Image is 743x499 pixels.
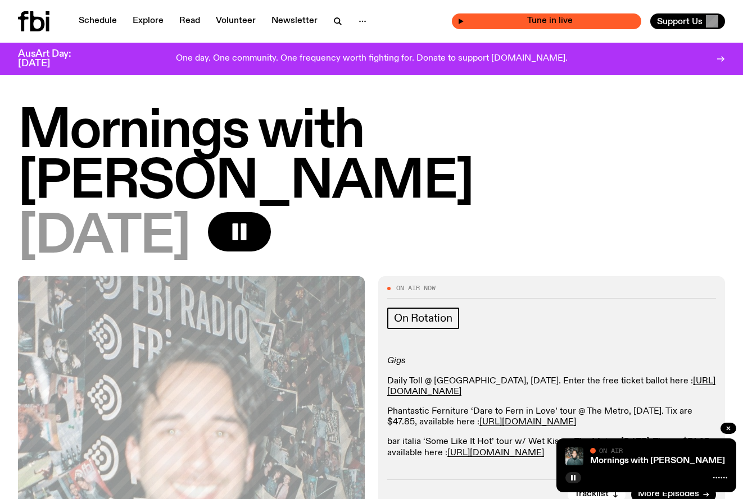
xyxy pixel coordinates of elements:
[396,285,436,291] span: On Air Now
[590,456,725,465] a: Mornings with [PERSON_NAME]
[209,13,262,29] a: Volunteer
[387,437,716,458] p: bar italia ‘Some Like It Hot’ tour w/ Wet Kiss @ The Metro, [DATE]. Tix are $74.95, available here :
[18,212,190,263] span: [DATE]
[387,377,715,396] a: [URL][DOMAIN_NAME]
[387,406,716,428] p: Phantastic Ferniture ‘Dare to Fern in Love’ tour @ The Metro, [DATE]. Tix are $47.85, available h...
[650,13,725,29] button: Support Us
[565,447,583,465] img: Radio presenter Ben Hansen sits in front of a wall of photos and an fbi radio sign. Film photo. B...
[126,13,170,29] a: Explore
[173,13,207,29] a: Read
[387,376,716,397] p: Daily Toll @ [GEOGRAPHIC_DATA], [DATE]. Enter the free ticket ballot here :
[176,54,568,64] p: One day. One community. One frequency worth fighting for. Donate to support [DOMAIN_NAME].
[638,490,699,498] span: More Episodes
[72,13,124,29] a: Schedule
[599,447,623,454] span: On Air
[574,490,609,498] span: Tracklist
[479,418,576,427] a: [URL][DOMAIN_NAME]
[452,13,641,29] button: On AirMornings with [PERSON_NAME]Tune in live
[18,49,90,68] h3: AusArt Day: [DATE]
[394,312,452,324] span: On Rotation
[657,16,703,26] span: Support Us
[387,356,406,365] em: Gigs
[265,13,324,29] a: Newsletter
[447,448,544,457] a: [URL][DOMAIN_NAME]
[464,17,636,25] span: Tune in live
[18,107,725,208] h1: Mornings with [PERSON_NAME]
[387,308,459,329] a: On Rotation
